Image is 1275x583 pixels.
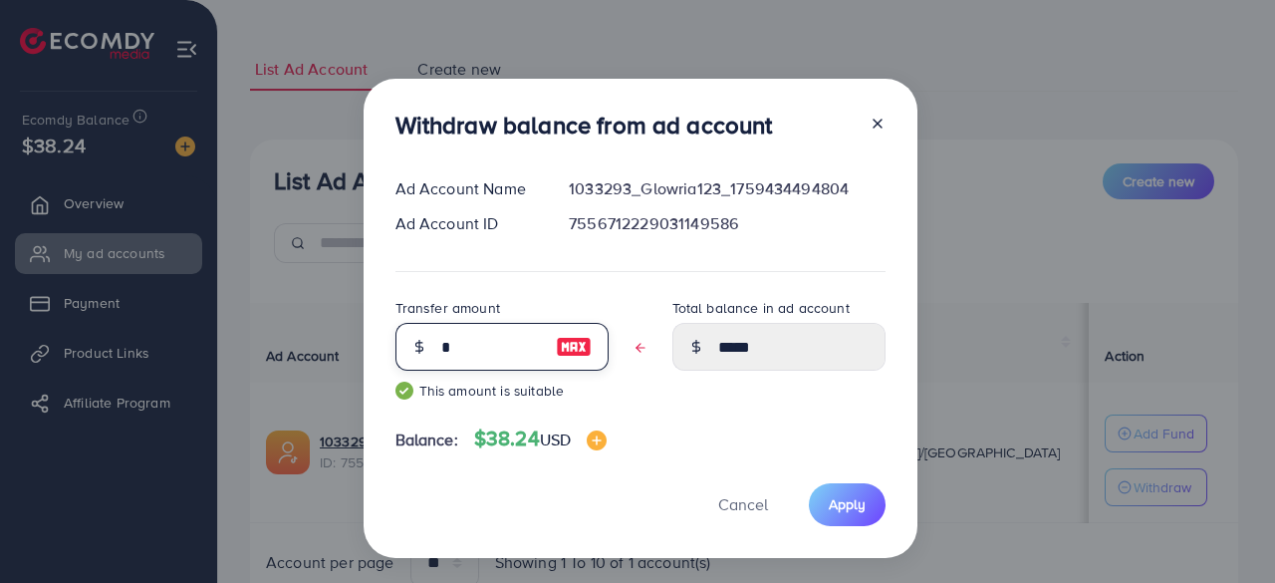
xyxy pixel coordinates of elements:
span: Apply [829,494,866,514]
span: Cancel [718,493,768,515]
div: 1033293_Glowria123_1759434494804 [553,177,900,200]
iframe: Chat [1190,493,1260,568]
span: Balance: [395,429,458,451]
small: This amount is suitable [395,381,609,401]
div: Ad Account Name [380,177,554,200]
div: Ad Account ID [380,212,554,235]
img: guide [395,382,413,400]
h3: Withdraw balance from ad account [395,111,773,140]
span: USD [540,429,571,450]
label: Transfer amount [395,298,500,318]
button: Apply [809,483,886,526]
button: Cancel [693,483,793,526]
label: Total balance in ad account [672,298,850,318]
img: image [587,431,607,450]
h4: $38.24 [474,427,607,451]
img: image [556,335,592,359]
div: 7556712229031149586 [553,212,900,235]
